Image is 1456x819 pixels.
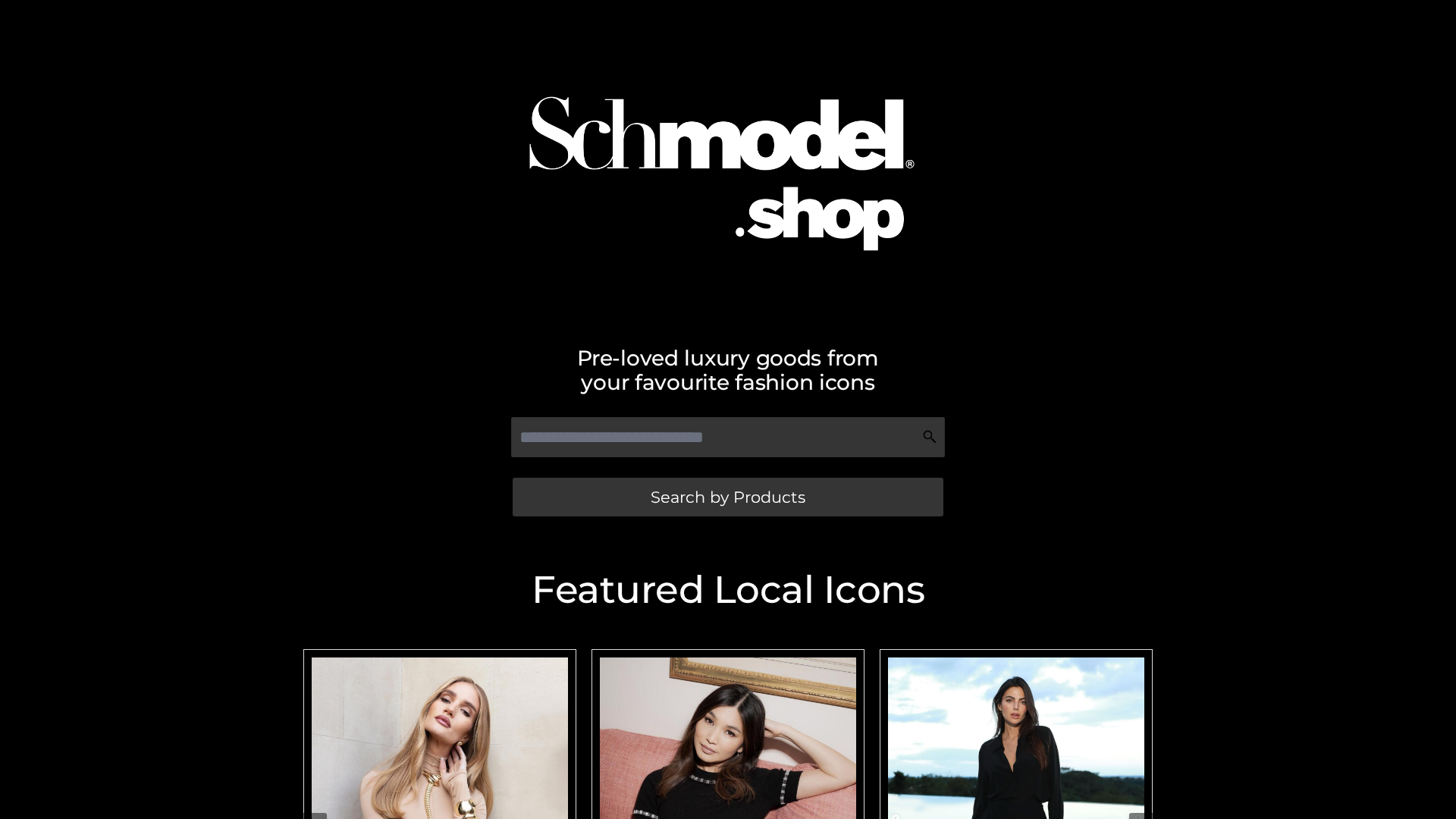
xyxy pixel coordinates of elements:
h2: Pre-loved luxury goods from your favourite fashion icons [296,346,1160,394]
span: Search by Products [651,489,805,505]
h2: Featured Local Icons​ [296,571,1160,609]
a: Search by Products [513,478,943,516]
img: Search Icon [922,429,937,444]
